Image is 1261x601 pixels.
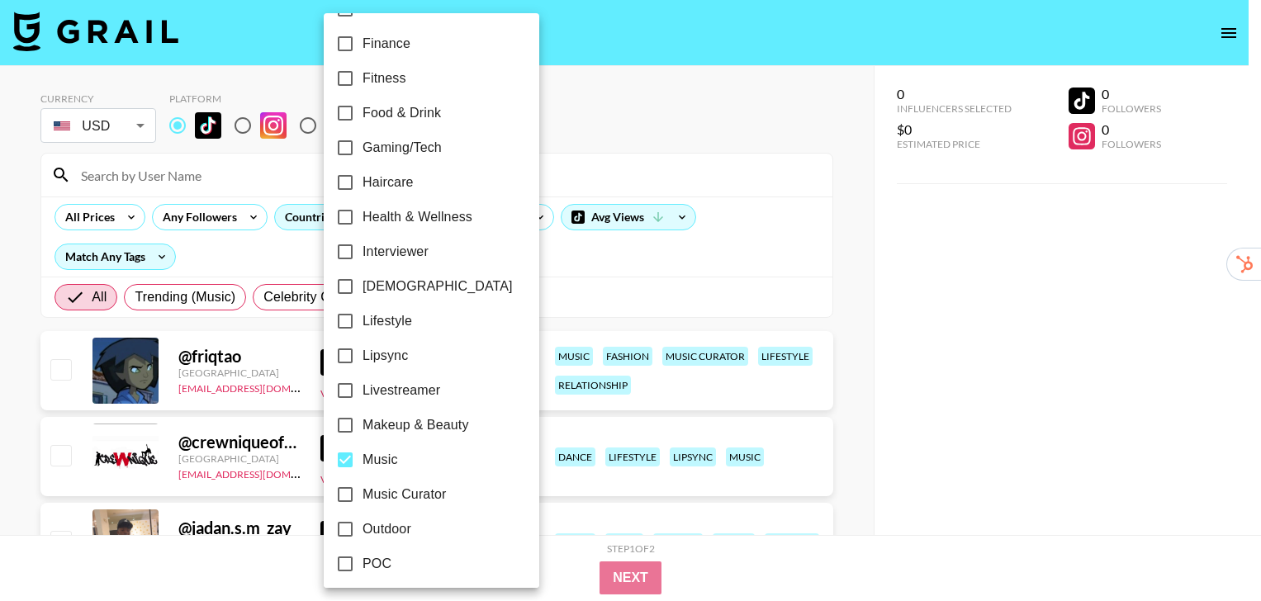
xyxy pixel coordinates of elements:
span: Haircare [363,173,414,192]
span: Interviewer [363,242,429,262]
iframe: Drift Widget Chat Controller [1178,518,1241,581]
span: Music Curator [363,485,447,504]
span: [DEMOGRAPHIC_DATA] [363,277,513,296]
span: Music [363,450,398,470]
span: Finance [363,34,410,54]
span: Gaming/Tech [363,138,442,158]
span: Livestreamer [363,381,440,400]
span: Health & Wellness [363,207,472,227]
span: Lipsync [363,346,408,366]
span: POC [363,554,391,574]
span: Makeup & Beauty [363,415,469,435]
span: Outdoor [363,519,411,539]
span: Food & Drink [363,103,441,123]
span: Fitness [363,69,406,88]
span: Lifestyle [363,311,412,331]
